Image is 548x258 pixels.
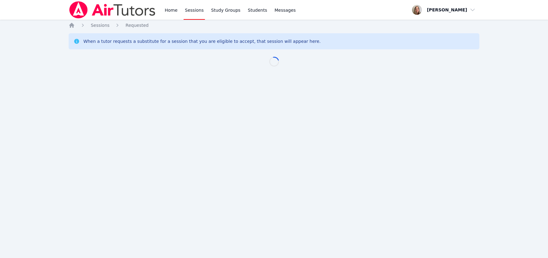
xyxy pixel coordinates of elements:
[83,38,321,44] div: When a tutor requests a substitute for a session that you are eligible to accept, that session wi...
[125,22,148,28] a: Requested
[69,22,480,28] nav: Breadcrumb
[91,22,110,28] a: Sessions
[69,1,156,18] img: Air Tutors
[274,7,296,13] span: Messages
[125,23,148,28] span: Requested
[91,23,110,28] span: Sessions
